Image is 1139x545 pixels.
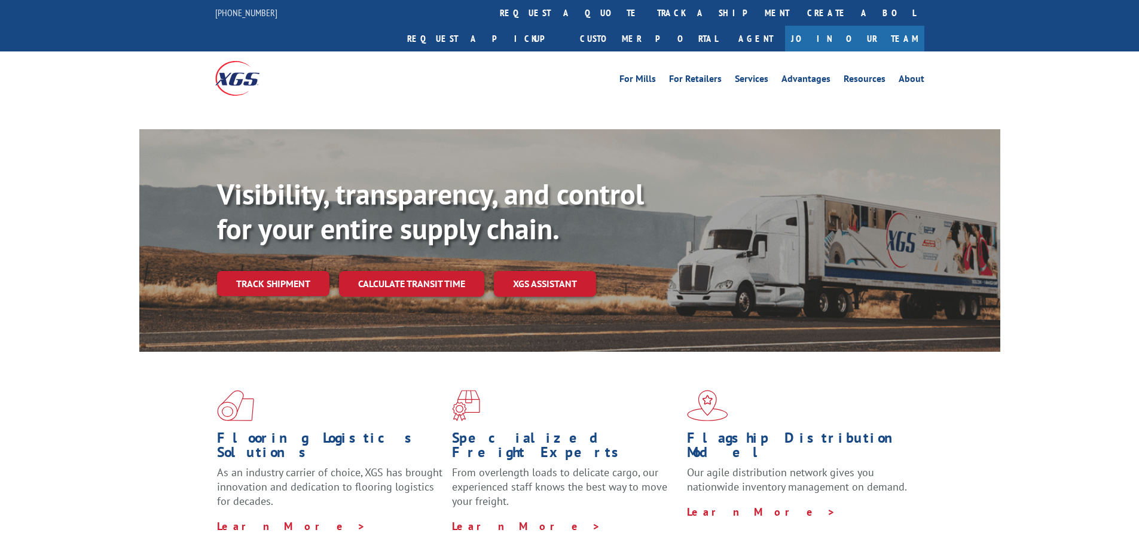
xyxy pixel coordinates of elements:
[785,26,924,51] a: Join Our Team
[217,519,366,533] a: Learn More >
[398,26,571,51] a: Request a pickup
[339,271,484,297] a: Calculate transit time
[217,390,254,421] img: xgs-icon-total-supply-chain-intelligence-red
[899,74,924,87] a: About
[452,519,601,533] a: Learn More >
[687,390,728,421] img: xgs-icon-flagship-distribution-model-red
[217,271,329,296] a: Track shipment
[452,390,480,421] img: xgs-icon-focused-on-flooring-red
[781,74,830,87] a: Advantages
[735,74,768,87] a: Services
[687,431,913,465] h1: Flagship Distribution Model
[494,271,596,297] a: XGS ASSISTANT
[217,465,442,508] span: As an industry carrier of choice, XGS has brought innovation and dedication to flooring logistics...
[452,465,678,519] p: From overlength loads to delicate cargo, our experienced staff knows the best way to move your fr...
[619,74,656,87] a: For Mills
[844,74,885,87] a: Resources
[452,431,678,465] h1: Specialized Freight Experts
[571,26,726,51] a: Customer Portal
[217,175,644,247] b: Visibility, transparency, and control for your entire supply chain.
[687,465,907,494] span: Our agile distribution network gives you nationwide inventory management on demand.
[215,7,277,19] a: [PHONE_NUMBER]
[669,74,722,87] a: For Retailers
[687,505,836,519] a: Learn More >
[217,431,443,465] h1: Flooring Logistics Solutions
[726,26,785,51] a: Agent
